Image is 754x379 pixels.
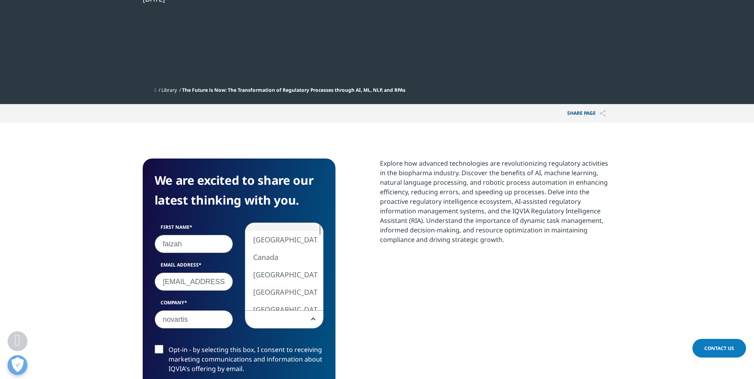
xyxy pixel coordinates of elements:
[245,301,318,318] li: [GEOGRAPHIC_DATA]
[704,345,734,352] span: Contact Us
[182,87,405,93] span: The Future is Now: The Transformation of Regulatory Processes through AI, ML, NLP, and RPAs
[161,87,177,93] a: Library
[600,110,606,117] img: Share PAGE
[155,345,324,378] label: Opt-in - by selecting this box, I consent to receiving marketing communications and information a...
[245,231,318,248] li: [GEOGRAPHIC_DATA]
[380,159,612,250] p: Explore how advanced technologies are revolutionizing regulatory activities in the biopharma indu...
[155,224,233,235] label: First Name
[245,266,318,283] li: [GEOGRAPHIC_DATA]
[155,299,233,310] label: Company
[245,248,318,266] li: Canada
[561,104,612,123] p: Share PAGE
[8,355,27,375] button: Open Preferences
[692,339,746,358] a: Contact Us
[561,104,612,123] button: Share PAGEShare PAGE
[245,283,318,301] li: [GEOGRAPHIC_DATA]
[155,170,324,210] h4: We are excited to share our latest thinking with you.
[155,261,233,273] label: Email Address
